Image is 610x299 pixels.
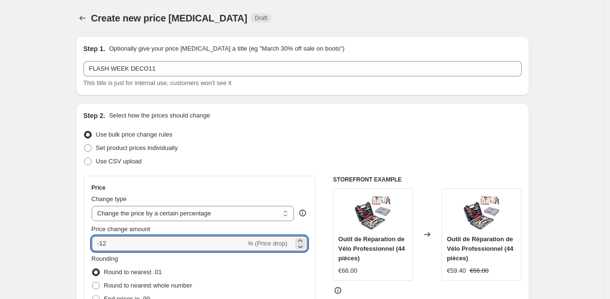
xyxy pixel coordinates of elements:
[96,144,178,151] span: Set product prices individually
[447,235,513,262] span: Outil de Réparation de Vélo Professionnel (44 pièces)
[354,193,392,232] img: 67FFE99C-06F2-4FE9-8034-4561DC5BF32B_80x.jpg
[92,236,246,251] input: -15
[96,158,142,165] span: Use CSV upload
[447,266,466,276] div: €59.40
[84,111,105,120] h2: Step 2.
[104,282,192,289] span: Round to nearest whole number
[470,266,489,276] strike: €66.00
[76,11,89,25] button: Price change jobs
[104,268,162,276] span: Round to nearest .01
[298,208,307,218] div: help
[91,13,248,23] span: Create new price [MEDICAL_DATA]
[255,14,267,22] span: Draft
[338,235,405,262] span: Outil de Réparation de Vélo Professionnel (44 pièces)
[84,79,231,86] span: This title is just for internal use, customers won't see it
[463,193,501,232] img: 67FFE99C-06F2-4FE9-8034-4561DC5BF32B_80x.jpg
[333,176,522,183] h6: STOREFRONT EXAMPLE
[248,240,287,247] span: % (Price drop)
[109,111,210,120] p: Select how the prices should change
[92,195,127,203] span: Change type
[84,44,105,53] h2: Step 1.
[92,225,150,233] span: Price change amount
[109,44,344,53] p: Optionally give your price [MEDICAL_DATA] a title (eg "March 30% off sale on boots")
[92,184,105,192] h3: Price
[84,61,522,76] input: 30% off holiday sale
[338,266,358,276] div: €66.00
[96,131,172,138] span: Use bulk price change rules
[92,255,118,262] span: Rounding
